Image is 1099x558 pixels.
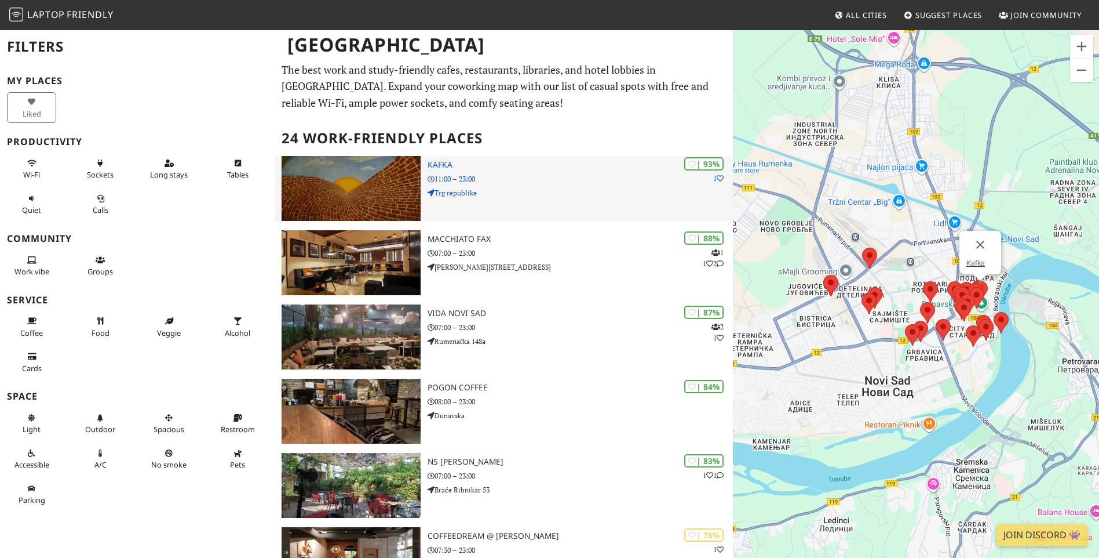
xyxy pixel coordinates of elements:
span: Smoke free [151,459,187,470]
button: Coffee [7,311,56,342]
div: | 88% [684,231,724,245]
h2: Filters [7,29,268,64]
span: Stable Wi-Fi [23,169,40,180]
h3: Vida Novi Sad [428,309,733,318]
span: Credit cards [22,363,42,374]
button: Parking [7,479,56,510]
span: Food [92,328,109,338]
button: Sockets [76,154,125,184]
a: Vida Novi Sad | 87% 21 Vida Novi Sad 07:00 – 23:00 Rumenačka 148a [275,305,732,369]
button: Restroom [213,408,262,439]
button: Light [7,408,56,439]
div: | 93% [684,157,724,171]
button: No smoke [144,444,193,474]
button: Quiet [7,189,56,220]
button: Tables [213,154,262,184]
span: Veggie [157,328,181,338]
button: Alcohol [213,311,262,342]
p: Braće Ribnikar 53 [428,484,733,495]
p: 07:30 – 23:00 [428,545,733,556]
img: Macchiato Fax [282,230,420,295]
button: A/C [76,444,125,474]
span: Video/audio calls [93,205,108,215]
button: Spacious [144,408,193,439]
span: Work-friendly tables [227,169,249,180]
span: Quiet [22,205,41,215]
h3: Kafka [428,160,733,170]
span: Laptop [27,8,65,21]
div: | 84% [684,380,724,393]
button: Wi-Fi [7,154,56,184]
p: 1 1 [703,470,724,481]
span: Suggest Places [915,10,983,20]
p: 1 [713,544,724,555]
a: All Cities [830,5,892,26]
h3: My Places [7,75,268,86]
p: 07:00 – 23:00 [428,248,733,259]
div: | 87% [684,306,724,319]
div: | 83% [684,454,724,468]
img: NS Michelangelo [282,453,420,518]
p: [PERSON_NAME][STREET_ADDRESS] [428,262,733,273]
button: Long stays [144,154,193,184]
span: All Cities [846,10,887,20]
div: | 76% [684,528,724,542]
button: Food [76,311,125,342]
button: Zoom in [1070,35,1093,58]
img: Pogon Coffee [282,379,420,444]
p: 07:00 – 23:00 [428,322,733,333]
button: Calls [76,189,125,220]
h3: NS [PERSON_NAME] [428,457,733,467]
h2: 24 Work-Friendly Places [282,121,725,156]
a: Kafka | 93% 1 Kafka 11:00 – 23:00 Trg republike [275,156,732,221]
img: Vida Novi Sad [282,305,420,369]
h1: [GEOGRAPHIC_DATA] [278,29,730,61]
h3: Space [7,391,268,402]
button: Outdoor [76,408,125,439]
span: Spacious [154,424,184,434]
span: Join Community [1010,10,1082,20]
h3: Coffeedream @ [PERSON_NAME] [428,531,733,541]
span: Group tables [87,266,113,277]
button: Pets [213,444,262,474]
h3: Community [7,233,268,244]
span: Air conditioned [94,459,107,470]
button: Work vibe [7,251,56,281]
button: Zoom out [1070,59,1093,82]
button: Close [966,231,994,259]
span: Long stays [150,169,188,180]
p: Rumenačka 148a [428,336,733,347]
a: Kafka [966,259,985,267]
h3: Macchiato Fax [428,234,733,244]
button: Cards [7,347,56,378]
p: 08:00 – 23:00 [428,396,733,407]
h3: Pogon Coffee [428,383,733,393]
a: Macchiato Fax | 88% 112 Macchiato Fax 07:00 – 23:00 [PERSON_NAME][STREET_ADDRESS] [275,230,732,295]
span: Pet friendly [230,459,245,470]
a: Pogon Coffee | 84% Pogon Coffee 08:00 – 23:00 Dunavska [275,379,732,444]
span: Friendly [67,8,113,21]
span: Natural light [23,424,41,434]
span: Parking [19,495,45,505]
span: Power sockets [87,169,114,180]
span: Outdoor area [85,424,115,434]
img: Kafka [282,156,420,221]
p: The best work and study-friendly cafes, restaurants, libraries, and hotel lobbies in [GEOGRAPHIC_... [282,61,725,111]
a: LaptopFriendly LaptopFriendly [9,5,114,26]
p: Dunavska [428,410,733,421]
button: Veggie [144,311,193,342]
span: Accessible [14,459,49,470]
a: Join Discord 👾 [996,524,1087,546]
a: Suggest Places [899,5,987,26]
p: 1 1 2 [703,247,724,269]
span: People working [14,266,49,277]
span: Alcohol [225,328,250,338]
span: Coffee [20,328,43,338]
p: 11:00 – 23:00 [428,173,733,184]
a: NS Michelangelo | 83% 11 NS [PERSON_NAME] 07:00 – 23:00 Braće Ribnikar 53 [275,453,732,518]
button: Accessible [7,444,56,474]
h3: Productivity [7,136,268,147]
button: Groups [76,251,125,281]
p: 07:00 – 23:00 [428,470,733,481]
a: Join Community [994,5,1086,26]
